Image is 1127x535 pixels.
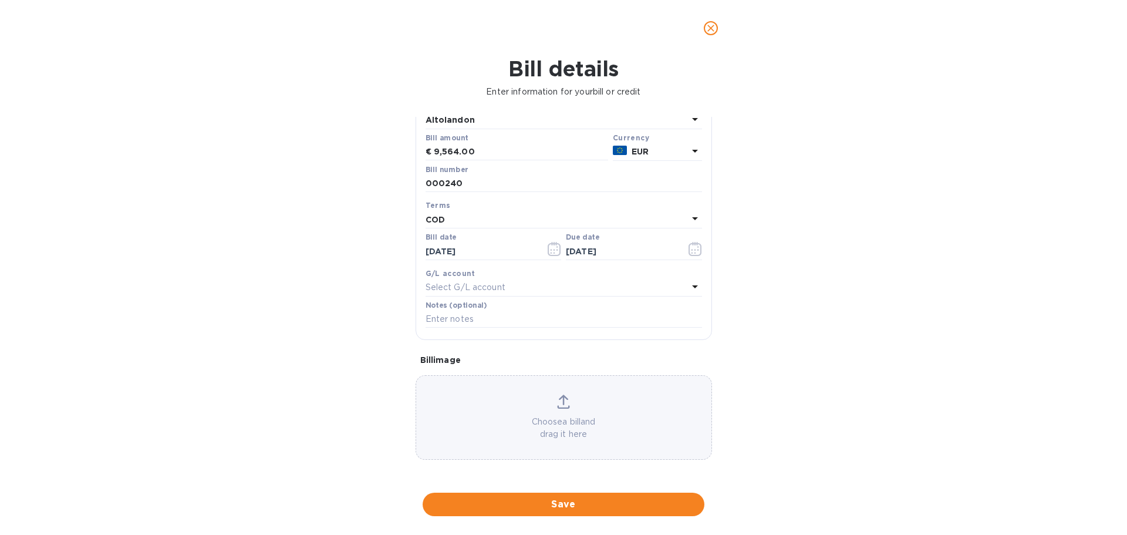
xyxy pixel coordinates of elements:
button: Save [423,493,704,516]
label: Notes (optional) [426,302,487,309]
b: Terms [426,201,451,210]
label: Due date [566,234,599,241]
b: Altolandon [426,115,475,125]
button: close [697,14,725,42]
b: COD [426,215,445,224]
input: € Enter bill amount [434,143,608,161]
p: Select G/L account [426,281,505,294]
label: Bill date [426,234,457,241]
input: Due date [566,243,677,260]
b: G/L account [426,269,475,278]
label: Bill number [426,166,468,173]
h1: Bill details [9,56,1118,81]
p: Choose a bill and drag it here [416,416,711,440]
span: Save [432,497,695,512]
p: Enter information for your bill or credit [9,86,1118,98]
input: Select date [426,243,536,260]
b: EUR [632,147,649,156]
input: Enter notes [426,311,702,328]
p: Bill image [420,354,707,366]
div: € [426,143,434,161]
label: Bill amount [426,134,468,142]
b: Currency [613,133,649,142]
input: Enter bill number [426,175,702,193]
